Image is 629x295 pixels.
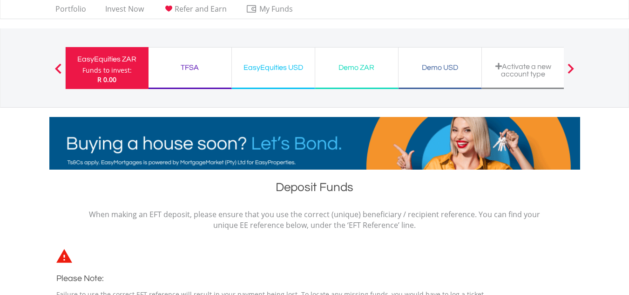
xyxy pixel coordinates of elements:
p: When making an EFT deposit, please ensure that you use the correct (unique) beneficiary / recipie... [89,209,541,231]
div: EasyEquities ZAR [71,53,143,66]
div: Demo ZAR [321,61,392,74]
span: R 0.00 [97,75,116,84]
span: My Funds [246,3,307,15]
img: statements-icon-error-satrix.svg [56,249,72,263]
div: Demo USD [404,61,476,74]
div: Activate a new account type [487,62,559,78]
div: EasyEquities USD [237,61,309,74]
a: Invest Now [101,4,148,19]
span: Refer and Earn [175,4,227,14]
img: EasyMortage Promotion Banner [49,117,580,170]
div: TFSA [154,61,226,74]
h3: Please Note: [56,272,494,285]
a: Refer and Earn [159,4,230,19]
div: Funds to invest: [82,66,132,75]
a: Portfolio [52,4,90,19]
h1: Deposit Funds [49,179,580,200]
